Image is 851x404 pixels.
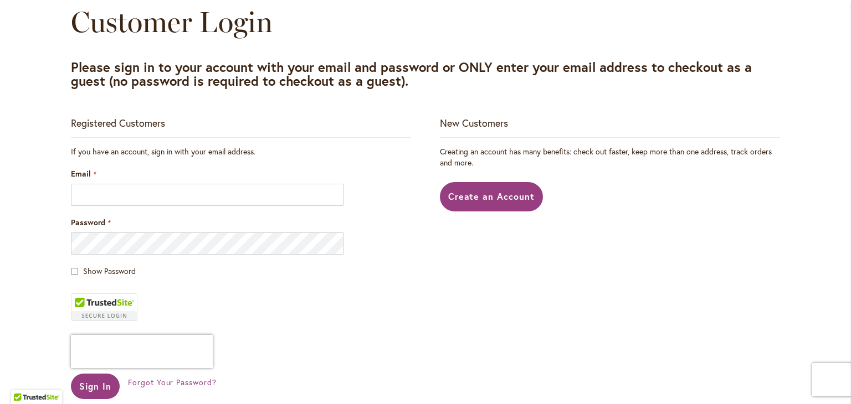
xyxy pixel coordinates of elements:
[79,380,111,392] span: Sign In
[71,58,752,90] strong: Please sign in to your account with your email and password or ONLY enter your email address to c...
[71,293,137,321] div: TrustedSite Certified
[440,182,544,211] a: Create an Account
[71,146,411,157] div: If you have an account, sign in with your email address.
[440,146,780,168] p: Creating an account has many benefits: check out faster, keep more than one address, track orders...
[71,4,273,39] span: Customer Login
[8,365,39,396] iframe: Launch Accessibility Center
[83,266,136,276] span: Show Password
[71,217,105,227] span: Password
[71,116,165,130] strong: Registered Customers
[71,374,120,399] button: Sign In
[448,190,535,202] span: Create an Account
[71,335,213,368] iframe: reCAPTCHA
[440,116,508,130] strong: New Customers
[128,377,217,388] a: Forgot Your Password?
[71,168,91,179] span: Email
